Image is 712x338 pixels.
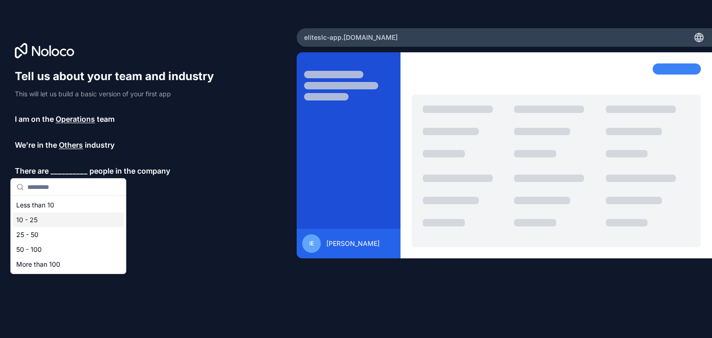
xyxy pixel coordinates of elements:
[13,213,124,227] div: 10 - 25
[97,113,114,125] span: team
[13,227,124,242] div: 25 - 50
[326,239,380,248] span: [PERSON_NAME]
[56,113,95,125] span: Operations
[15,113,54,125] span: I am on the
[13,242,124,257] div: 50 - 100
[15,165,49,176] span: There are
[85,139,114,150] span: industry
[15,69,222,84] h1: Tell us about your team and industry
[51,165,88,176] span: __________
[13,257,124,272] div: More than 100
[15,139,57,150] span: We’re in the
[304,33,398,42] span: eliteslc-app .[DOMAIN_NAME]
[13,198,124,213] div: Less than 10
[15,89,222,99] p: This will let us build a basic version of your first app
[59,139,83,150] span: Others
[11,196,126,274] div: Suggestions
[89,165,170,176] span: people in the company
[309,240,314,247] span: IE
